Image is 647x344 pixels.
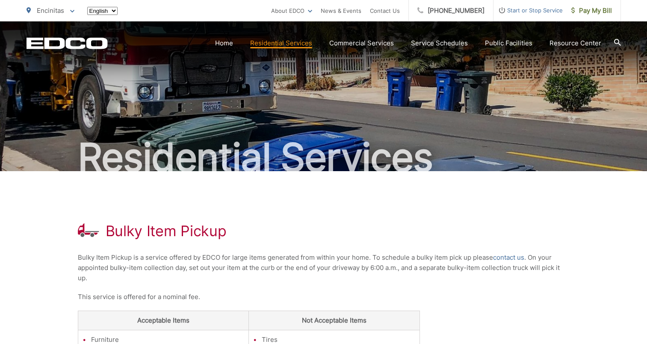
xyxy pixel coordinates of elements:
[106,222,227,240] h1: Bulky Item Pickup
[78,292,570,302] p: This service is offered for a nominal fee.
[271,6,312,16] a: About EDCO
[78,252,570,283] p: Bulky Item Pickup is a service offered by EDCO for large items generated from within your home. T...
[27,37,108,49] a: EDCD logo. Return to the homepage.
[37,6,64,15] span: Encinitas
[27,136,621,179] h2: Residential Services
[550,38,601,48] a: Resource Center
[250,38,312,48] a: Residential Services
[329,38,394,48] a: Commercial Services
[302,316,366,324] strong: Not Acceptable Items
[87,7,118,15] select: Select a language
[137,316,189,324] strong: Acceptable Items
[411,38,468,48] a: Service Schedules
[485,38,532,48] a: Public Facilities
[321,6,361,16] a: News & Events
[370,6,400,16] a: Contact Us
[215,38,233,48] a: Home
[493,252,524,263] a: contact us
[571,6,612,16] span: Pay My Bill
